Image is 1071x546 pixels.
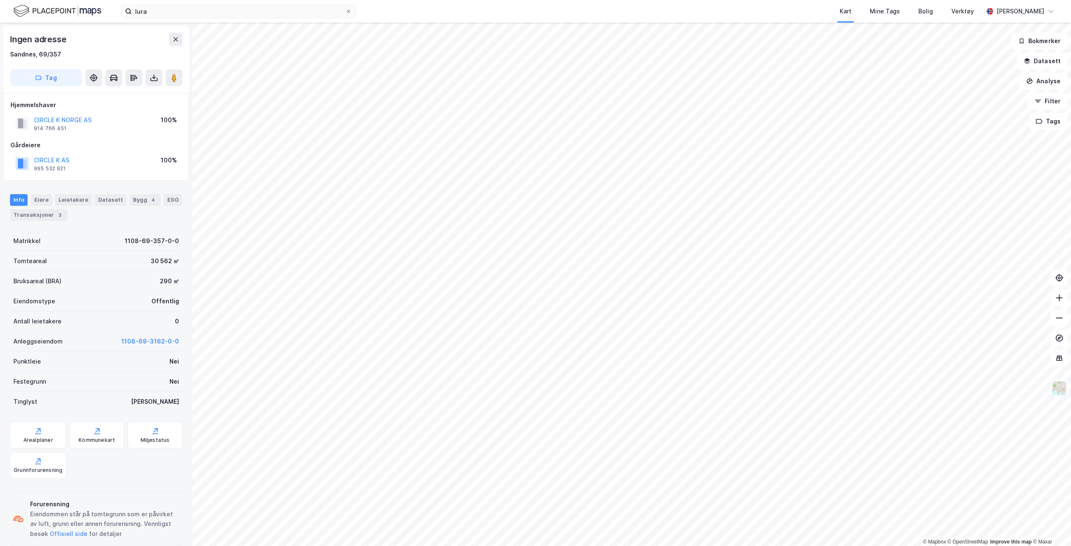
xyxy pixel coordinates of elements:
div: Eiendommen står på tomtegrunn som er påvirket av luft, grunn eller annen forurensning. Vennligst ... [30,509,179,539]
div: Festegrunn [13,377,46,387]
div: Info [10,194,28,206]
div: Kontrollprogram for chat [1029,506,1071,546]
div: 100% [161,115,177,125]
div: ESG [164,194,182,206]
div: Matrikkel [13,236,41,246]
button: Tag [10,69,82,86]
div: 290 ㎡ [160,276,179,286]
div: [PERSON_NAME] [131,397,179,407]
div: 100% [161,155,177,165]
div: 3 [56,211,64,219]
div: 0 [175,316,179,326]
div: 1108-69-357-0-0 [125,236,179,246]
a: OpenStreetMap [948,539,988,545]
div: Punktleie [13,356,41,367]
button: Datasett [1017,53,1068,69]
div: Grunnforurensning [14,467,62,474]
button: Filter [1027,93,1068,110]
a: Mapbox [923,539,946,545]
div: Ingen adresse [10,33,68,46]
div: Nei [169,356,179,367]
img: Z [1051,380,1067,396]
div: Gårdeiere [10,140,182,150]
div: Kommunekart [79,437,115,443]
div: Datasett [95,194,126,206]
img: logo.f888ab2527a4732fd821a326f86c7f29.svg [13,4,101,18]
button: Analyse [1019,73,1068,90]
div: Bygg [130,194,161,206]
div: Tomteareal [13,256,47,266]
div: [PERSON_NAME] [997,6,1044,16]
div: Tinglyst [13,397,37,407]
div: Mine Tags [870,6,900,16]
div: Leietakere [55,194,92,206]
div: Arealplaner [23,437,53,443]
button: Tags [1029,113,1068,130]
div: Kart [840,6,851,16]
div: Eiere [31,194,52,206]
div: Bolig [918,6,933,16]
div: 4 [149,196,157,204]
div: Hjemmelshaver [10,100,182,110]
div: Nei [169,377,179,387]
div: 30 562 ㎡ [151,256,179,266]
button: 1108-69-3162-0-0 [121,336,179,346]
div: Antall leietakere [13,316,61,326]
div: Miljøstatus [141,437,170,443]
button: Bokmerker [1011,33,1068,49]
div: 914 766 451 [34,125,67,132]
div: 995 532 921 [34,165,66,172]
div: Bruksareal (BRA) [13,276,61,286]
div: Forurensning [30,499,179,509]
input: Søk på adresse, matrikkel, gårdeiere, leietakere eller personer [132,5,345,18]
iframe: Chat Widget [1029,506,1071,546]
div: Eiendomstype [13,296,55,306]
div: Offentlig [151,296,179,306]
div: Sandnes, 69/357 [10,49,61,59]
div: Anleggseiendom [13,336,63,346]
div: Transaksjoner [10,209,67,221]
a: Improve this map [990,539,1032,545]
div: Verktøy [951,6,974,16]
